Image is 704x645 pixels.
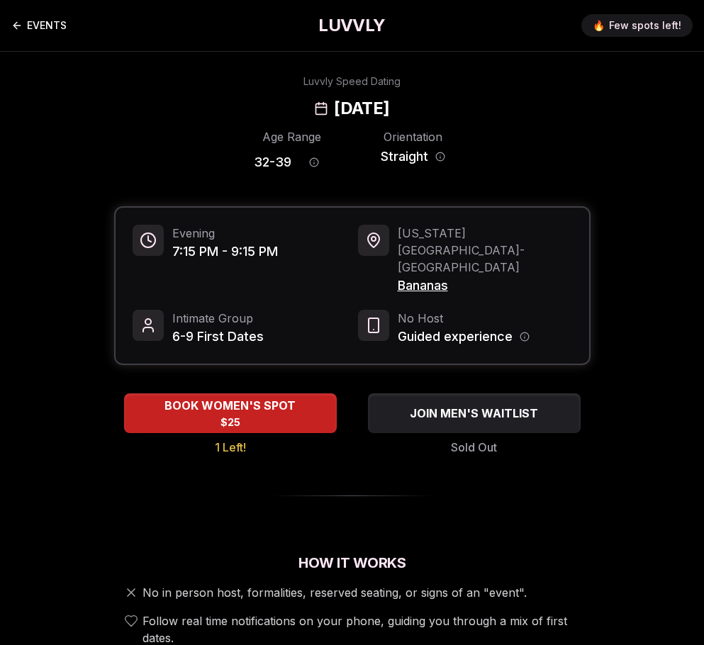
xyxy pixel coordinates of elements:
button: BOOK WOMEN'S SPOT - 1 Left! [124,393,337,433]
span: 6-9 First Dates [172,327,264,347]
span: BOOK WOMEN'S SPOT [162,397,298,414]
button: Age range information [298,147,330,178]
span: Intimate Group [172,310,264,327]
span: 7:15 PM - 9:15 PM [172,242,278,262]
button: JOIN MEN'S WAITLIST - Sold Out [368,393,581,433]
a: Back to events [11,11,67,40]
span: 32 - 39 [254,152,291,172]
span: Guided experience [398,327,513,347]
span: Straight [381,147,428,167]
span: Bananas [398,276,572,296]
span: Evening [172,225,278,242]
span: Few spots left! [609,18,681,33]
a: LUVVLY [318,14,385,37]
button: Orientation information [435,152,445,162]
span: 1 Left! [215,439,246,456]
span: No in person host, formalities, reserved seating, or signs of an "event". [143,584,527,601]
span: 🔥 [593,18,605,33]
span: Sold Out [451,439,497,456]
span: JOIN MEN'S WAITLIST [407,405,541,422]
button: Host information [520,332,530,342]
h2: [DATE] [334,97,389,120]
span: $25 [220,415,240,430]
span: [US_STATE][GEOGRAPHIC_DATA] - [GEOGRAPHIC_DATA] [398,225,572,276]
div: Luvvly Speed Dating [303,74,401,89]
span: No Host [398,310,530,327]
div: Orientation [375,128,451,145]
h2: How It Works [114,553,591,573]
div: Age Range [254,128,330,145]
